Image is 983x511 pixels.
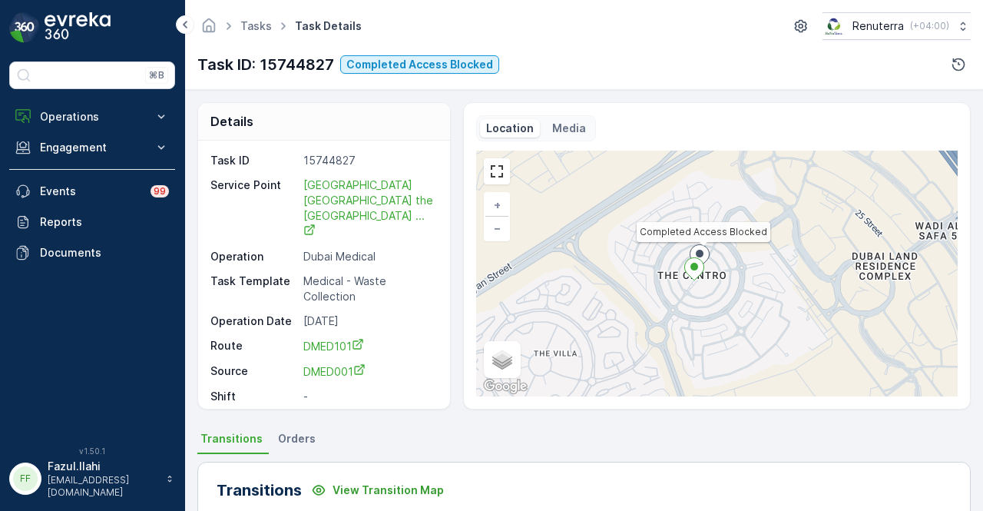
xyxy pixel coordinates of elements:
span: Orders [278,431,316,446]
p: 99 [154,185,166,197]
span: − [494,221,501,234]
a: Open this area in Google Maps (opens a new window) [480,377,531,397]
img: logo [9,12,40,43]
p: Task ID: 15744827 [197,53,334,76]
p: Dubai Medical [303,249,434,264]
span: + [494,198,501,211]
p: Location [486,121,534,136]
p: 15744827 [303,153,434,168]
p: View Transition Map [333,483,444,498]
p: Engagement [40,140,144,155]
a: Layers [485,343,519,377]
p: Events [40,184,141,199]
p: Task Template [210,274,297,304]
p: - [303,389,434,404]
button: View Transition Map [302,478,453,503]
a: Zoom Out [485,217,508,240]
p: Fazul.Ilahi [48,459,158,474]
p: Medical - Waste Collection [303,274,434,304]
a: Events99 [9,176,175,207]
img: Screenshot_2024-07-26_at_13.33.01.png [822,18,846,35]
div: FF [13,466,38,491]
p: Service Point [210,178,297,240]
a: Tasks [240,19,272,32]
a: Homepage [200,23,217,36]
a: View Fullscreen [485,160,508,183]
p: Renuterra [852,18,904,34]
button: Completed Access Blocked [340,55,499,74]
p: Documents [40,245,169,260]
span: v 1.50.1 [9,446,175,456]
p: Shift [210,389,297,404]
a: DMED101 [303,338,434,354]
span: [GEOGRAPHIC_DATA] [GEOGRAPHIC_DATA] the [GEOGRAPHIC_DATA] ... [303,178,436,238]
p: Transitions [217,479,302,502]
button: Engagement [9,132,175,163]
p: ⌘B [149,69,164,81]
img: Google [480,377,531,397]
button: FFFazul.Ilahi[EMAIL_ADDRESS][DOMAIN_NAME] [9,459,175,499]
p: Reports [40,214,169,230]
a: Dubai London the Villa Clinic ... [303,177,436,239]
span: DMED101 [303,340,364,353]
p: Route [210,338,297,354]
p: [EMAIL_ADDRESS][DOMAIN_NAME] [48,474,158,499]
p: Completed Access Blocked [346,57,493,72]
a: Reports [9,207,175,237]
a: DMED001 [303,363,434,380]
p: Operation Date [210,314,297,329]
a: Zoom In [485,194,508,217]
p: Operations [40,109,144,124]
button: Renuterra(+04:00) [822,12,971,40]
p: Details [210,112,253,131]
p: ( +04:00 ) [910,20,949,32]
img: logo_dark-DEwI_e13.png [45,12,111,43]
p: [DATE] [303,314,434,329]
span: DMED001 [303,365,366,378]
p: Operation [210,249,297,264]
span: Task Details [292,18,365,34]
p: Source [210,363,297,380]
a: Documents [9,237,175,268]
p: Media [552,121,586,136]
span: Transitions [200,431,263,446]
p: Task ID [210,153,297,168]
button: Operations [9,101,175,132]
